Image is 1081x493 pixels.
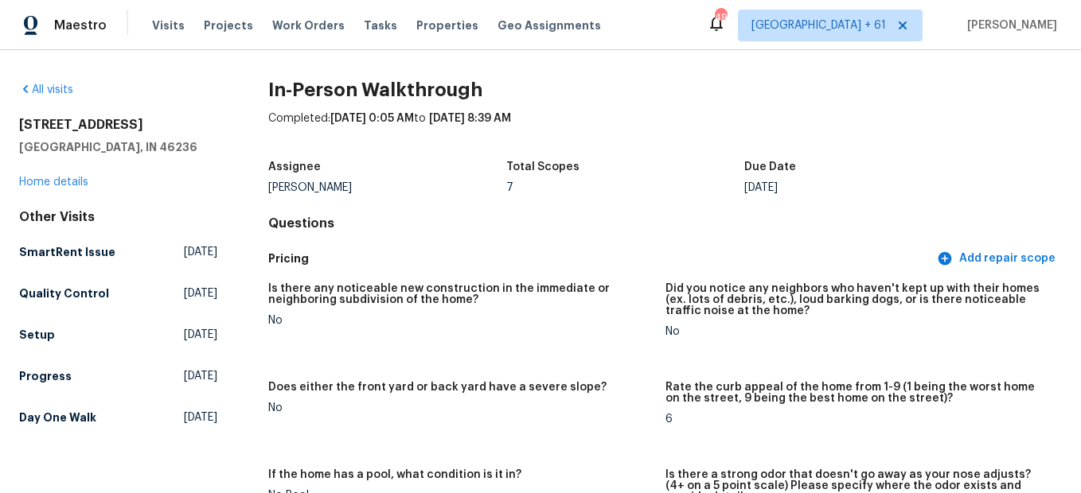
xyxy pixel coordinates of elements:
[744,161,796,173] h5: Due Date
[19,327,55,343] h5: Setup
[751,17,886,33] span: [GEOGRAPHIC_DATA] + 61
[268,215,1062,231] h4: Questions
[429,113,511,124] span: [DATE] 8:39 AM
[715,10,726,25] div: 492
[744,182,982,193] div: [DATE]
[506,161,580,173] h5: Total Scopes
[19,368,72,384] h5: Progress
[268,283,652,305] h5: Is there any noticeable new construction in the immediate or neighboring subdivision of the home?
[268,182,506,193] div: [PERSON_NAME]
[272,17,345,33] span: Work Orders
[268,250,934,267] h5: Pricing
[665,413,1049,425] div: 6
[498,17,601,33] span: Geo Assignments
[19,362,217,390] a: Progress[DATE]
[19,320,217,349] a: Setup[DATE]
[19,285,109,301] h5: Quality Control
[184,285,217,301] span: [DATE]
[330,113,414,124] span: [DATE] 0:05 AM
[268,161,321,173] h5: Assignee
[268,402,652,413] div: No
[364,20,397,31] span: Tasks
[961,17,1057,33] span: [PERSON_NAME]
[268,469,521,480] h5: If the home has a pool, what condition is it in?
[19,84,73,95] a: All visits
[934,244,1062,274] button: Add repair scope
[506,182,744,193] div: 7
[204,17,253,33] span: Projects
[665,326,1049,337] div: No
[19,177,88,188] a: Home details
[268,315,652,326] div: No
[152,17,185,33] span: Visits
[19,238,217,266] a: SmartRent Issue[DATE]
[19,244,115,260] h5: SmartRent Issue
[184,327,217,343] span: [DATE]
[19,279,217,308] a: Quality Control[DATE]
[268,82,1062,98] h2: In-Person Walkthrough
[184,244,217,260] span: [DATE]
[19,410,96,425] h5: Day One Walk
[268,382,607,393] h5: Does either the front yard or back yard have a severe slope?
[184,368,217,384] span: [DATE]
[268,111,1062,152] div: Completed: to
[19,139,217,155] h5: [GEOGRAPHIC_DATA], IN 46236
[665,283,1049,316] h5: Did you notice any neighbors who haven't kept up with their homes (ex. lots of debris, etc.), lou...
[665,382,1049,404] h5: Rate the curb appeal of the home from 1-9 (1 being the worst home on the street, 9 being the best...
[184,410,217,425] span: [DATE]
[940,249,1056,269] span: Add repair scope
[19,209,217,225] div: Other Visits
[19,403,217,432] a: Day One Walk[DATE]
[416,17,478,33] span: Properties
[19,117,217,133] h2: [STREET_ADDRESS]
[54,17,107,33] span: Maestro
